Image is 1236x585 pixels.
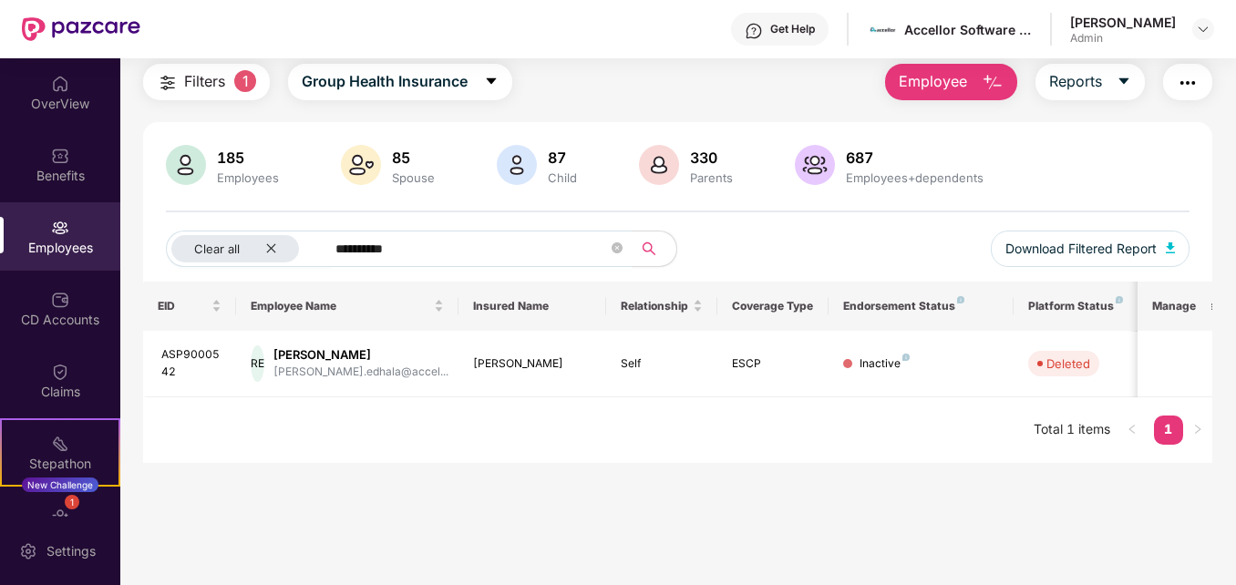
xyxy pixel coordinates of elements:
[251,345,264,382] div: RE
[213,149,283,167] div: 185
[51,147,69,165] img: svg+xml;base64,PHN2ZyBpZD0iQmVuZWZpdHMiIHhtbG5zPSJodHRwOi8vd3d3LnczLm9yZy8yMDAwL3N2ZyIgd2lkdGg9Ij...
[612,242,623,253] span: close-circle
[161,346,221,381] div: ASP9000542
[341,145,381,185] img: svg+xml;base64,PHN2ZyB4bWxucz0iaHR0cDovL3d3dy53My5vcmcvMjAwMC9zdmciIHhtbG5zOnhsaW5rPSJodHRwOi8vd3...
[1117,74,1131,90] span: caret-down
[1127,424,1138,435] span: left
[957,296,964,303] img: svg+xml;base64,PHN2ZyB4bWxucz0iaHR0cDovL3d3dy53My5vcmcvMjAwMC9zdmciIHdpZHRoPSI4IiBoZWlnaHQ9IjgiIH...
[388,170,438,185] div: Spouse
[621,299,689,313] span: Relationship
[1035,64,1145,100] button: Reportscaret-down
[1034,416,1110,445] li: Total 1 items
[902,354,910,361] img: svg+xml;base64,PHN2ZyB4bWxucz0iaHR0cDovL3d3dy53My5vcmcvMjAwMC9zdmciIHdpZHRoPSI4IiBoZWlnaHQ9IjgiIH...
[19,542,37,560] img: svg+xml;base64,PHN2ZyBpZD0iU2V0dGluZy0yMHgyMCIgeG1sbnM9Imh0dHA6Ly93d3cudzMub3JnLzIwMDAvc3ZnIiB3aW...
[770,22,815,36] div: Get Help
[265,242,277,254] span: close
[1070,31,1176,46] div: Admin
[544,170,581,185] div: Child
[1177,72,1199,94] img: svg+xml;base64,PHN2ZyB4bWxucz0iaHR0cDovL3d3dy53My5vcmcvMjAwMC9zdmciIHdpZHRoPSIyNCIgaGVpZ2h0PSIyNC...
[1192,424,1203,435] span: right
[288,64,512,100] button: Group Health Insurancecaret-down
[1046,354,1090,373] div: Deleted
[1116,296,1123,303] img: svg+xml;base64,PHN2ZyB4bWxucz0iaHR0cDovL3d3dy53My5vcmcvMjAwMC9zdmciIHdpZHRoPSI4IiBoZWlnaHQ9IjgiIH...
[991,231,1190,267] button: Download Filtered Report
[1118,416,1147,445] li: Previous Page
[273,346,448,364] div: [PERSON_NAME]
[1118,416,1147,445] button: left
[51,435,69,453] img: svg+xml;base64,PHN2ZyB4bWxucz0iaHR0cDovL3d3dy53My5vcmcvMjAwMC9zdmciIHdpZHRoPSIyMSIgaGVpZ2h0PSIyMC...
[606,282,717,331] th: Relationship
[1028,299,1128,313] div: Platform Status
[632,231,677,267] button: search
[885,64,1017,100] button: Employee
[41,542,101,560] div: Settings
[51,219,69,237] img: svg+xml;base64,PHN2ZyBpZD0iRW1wbG95ZWVzIiB4bWxucz0iaHR0cDovL3d3dy53My5vcmcvMjAwMC9zdmciIHdpZHRoPS...
[1154,416,1183,443] a: 1
[1005,239,1157,259] span: Download Filtered Report
[234,70,256,92] span: 1
[51,75,69,93] img: svg+xml;base64,PHN2ZyBpZD0iSG9tZSIgeG1sbnM9Imh0dHA6Ly93d3cudzMub3JnLzIwMDAvc3ZnIiB3aWR0aD0iMjAiIG...
[745,22,763,40] img: svg+xml;base64,PHN2ZyBpZD0iSGVscC0zMngzMiIgeG1sbnM9Imh0dHA6Ly93d3cudzMub3JnLzIwMDAvc3ZnIiB3aWR0aD...
[194,241,240,256] span: Clear all
[1138,282,1211,331] th: Manage
[632,241,667,256] span: search
[686,149,736,167] div: 330
[51,363,69,381] img: svg+xml;base64,PHN2ZyBpZD0iQ2xhaW0iIHhtbG5zPSJodHRwOi8vd3d3LnczLm9yZy8yMDAwL3N2ZyIgd2lkdGg9IjIwIi...
[213,170,283,185] div: Employees
[388,149,438,167] div: 85
[458,282,607,331] th: Insured Name
[717,282,829,331] th: Coverage Type
[795,145,835,185] img: svg+xml;base64,PHN2ZyB4bWxucz0iaHR0cDovL3d3dy53My5vcmcvMjAwMC9zdmciIHhtbG5zOnhsaW5rPSJodHRwOi8vd3...
[184,70,225,93] span: Filters
[639,145,679,185] img: svg+xml;base64,PHN2ZyB4bWxucz0iaHR0cDovL3d3dy53My5vcmcvMjAwMC9zdmciIHhtbG5zOnhsaW5rPSJodHRwOi8vd3...
[143,282,236,331] th: EID
[732,355,814,373] div: ESCP
[473,355,592,373] div: [PERSON_NAME]
[1183,416,1212,445] li: Next Page
[22,477,98,492] div: New Challenge
[1154,416,1183,445] li: 1
[842,170,987,185] div: Employees+dependents
[51,291,69,309] img: svg+xml;base64,PHN2ZyBpZD0iQ0RfQWNjb3VudHMiIGRhdGEtbmFtZT0iQ0QgQWNjb3VudHMiIHhtbG5zPSJodHRwOi8vd3...
[621,355,703,373] div: Self
[65,495,79,509] div: 1
[484,74,499,90] span: caret-down
[2,455,118,473] div: Stepathon
[870,16,896,43] img: images%20(1).jfif
[166,145,206,185] img: svg+xml;base64,PHN2ZyB4bWxucz0iaHR0cDovL3d3dy53My5vcmcvMjAwMC9zdmciIHhtbG5zOnhsaW5rPSJodHRwOi8vd3...
[302,70,468,93] span: Group Health Insurance
[1049,70,1102,93] span: Reports
[51,507,69,525] img: svg+xml;base64,PHN2ZyBpZD0iRW5kb3JzZW1lbnRzIiB4bWxucz0iaHR0cDovL3d3dy53My5vcmcvMjAwMC9zdmciIHdpZH...
[22,17,140,41] img: New Pazcare Logo
[612,241,623,258] span: close-circle
[982,72,1004,94] img: svg+xml;base64,PHN2ZyB4bWxucz0iaHR0cDovL3d3dy53My5vcmcvMjAwMC9zdmciIHhtbG5zOnhsaW5rPSJodHRwOi8vd3...
[899,70,967,93] span: Employee
[236,282,458,331] th: Employee Name
[1183,416,1212,445] button: right
[251,299,430,313] span: Employee Name
[860,355,910,373] div: Inactive
[544,149,581,167] div: 87
[842,149,987,167] div: 687
[686,170,736,185] div: Parents
[1166,242,1175,253] img: svg+xml;base64,PHN2ZyB4bWxucz0iaHR0cDovL3d3dy53My5vcmcvMjAwMC9zdmciIHhtbG5zOnhsaW5rPSJodHRwOi8vd3...
[1070,14,1176,31] div: [PERSON_NAME]
[158,299,208,313] span: EID
[904,21,1032,38] div: Accellor Software Pvt Ltd.
[166,231,332,267] button: Clear allclose
[497,145,537,185] img: svg+xml;base64,PHN2ZyB4bWxucz0iaHR0cDovL3d3dy53My5vcmcvMjAwMC9zdmciIHhtbG5zOnhsaW5rPSJodHRwOi8vd3...
[157,72,179,94] img: svg+xml;base64,PHN2ZyB4bWxucz0iaHR0cDovL3d3dy53My5vcmcvMjAwMC9zdmciIHdpZHRoPSIyNCIgaGVpZ2h0PSIyNC...
[1196,22,1210,36] img: svg+xml;base64,PHN2ZyBpZD0iRHJvcGRvd24tMzJ4MzIiIHhtbG5zPSJodHRwOi8vd3d3LnczLm9yZy8yMDAwL3N2ZyIgd2...
[143,64,270,100] button: Filters1
[273,364,448,381] div: [PERSON_NAME].edhala@accel...
[843,299,999,313] div: Endorsement Status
